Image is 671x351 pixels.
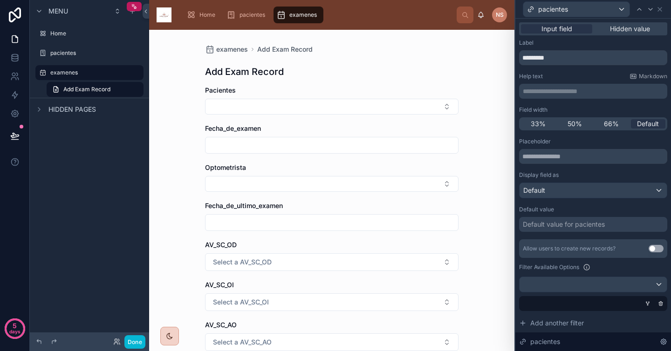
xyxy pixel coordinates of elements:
label: Filter Available Options [519,263,579,271]
h1: Add Exam Record [205,65,284,78]
span: AV_SC_AO [205,321,237,329]
label: Field width [519,106,548,114]
span: pacientes [538,5,568,14]
span: examenes [216,45,248,54]
span: Fecha_de_ultimo_examen [205,202,283,209]
label: Home [50,30,142,37]
label: pacientes [50,49,142,57]
a: Home [35,26,144,41]
button: pacientes [523,1,630,17]
span: Markdown [639,73,667,80]
button: Select Button [205,176,459,192]
button: Select Button [205,293,459,311]
p: days [9,325,21,338]
span: AV_SC_OI [205,281,234,289]
span: 33% [531,119,546,128]
button: Done [124,335,145,349]
button: Select Button [205,253,459,271]
img: App logo [157,7,171,22]
a: examenes [205,45,248,54]
span: Hidden value [610,24,650,34]
span: 66% [604,119,619,128]
label: Label [519,39,534,47]
span: Add Exam Record [63,86,110,93]
div: scrollable content [179,5,457,25]
span: Select a AV_SC_OD [213,257,272,267]
span: Hidden pages [48,105,96,114]
span: pacientes [530,337,560,346]
span: Input field [541,24,572,34]
a: pacientes [224,7,272,23]
div: scrollable content [519,84,667,99]
span: Menu [48,7,68,16]
span: pacientes [240,11,265,19]
label: Placeholder [519,138,551,145]
span: Add another filter [530,318,584,328]
button: Default [519,182,667,198]
span: Optometrista [205,163,246,171]
a: Add Exam Record [47,82,144,97]
span: Select a AV_SC_OI [213,297,269,307]
span: Pacientes [205,86,236,94]
span: 50% [568,119,582,128]
a: examenes [274,7,323,23]
a: Add Exam Record [257,45,313,54]
span: Select a AV_SC_AO [213,337,272,347]
button: Add another filter [519,315,667,331]
a: pacientes [35,46,144,61]
label: examenes [50,69,138,76]
a: Home [184,7,222,23]
label: Display field as [519,171,559,179]
label: Default value [519,206,554,213]
div: Default value for pacientes [523,220,605,229]
span: AV_SC_OD [205,241,237,249]
a: examenes [35,65,144,80]
p: 5 [13,321,17,331]
a: Markdown [630,73,667,80]
span: Fecha_de_examen [205,124,261,132]
label: Help text [519,73,543,80]
span: examenes [289,11,317,19]
span: NS [496,11,504,19]
div: Allow users to create new records? [523,245,616,252]
button: Select Button [205,99,459,115]
button: Select Button [205,333,459,351]
span: Default [523,186,545,195]
span: Default [637,119,659,128]
span: Home [199,11,215,19]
